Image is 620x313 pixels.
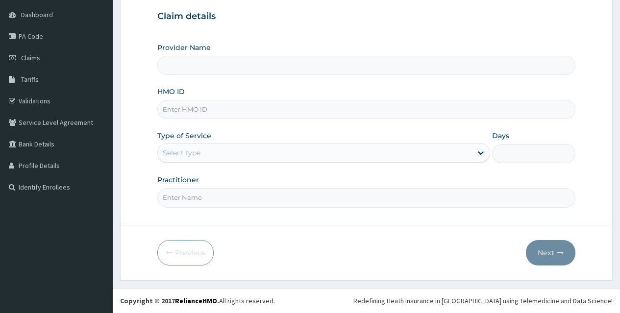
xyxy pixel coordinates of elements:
label: Practitioner [157,175,199,185]
div: Redefining Heath Insurance in [GEOGRAPHIC_DATA] using Telemedicine and Data Science! [353,296,613,306]
label: HMO ID [157,87,185,96]
button: Next [526,240,575,265]
div: Select type [163,148,200,158]
span: Claims [21,53,40,62]
strong: Copyright © 2017 . [120,296,219,305]
span: Tariffs [21,75,39,84]
button: Previous [157,240,214,265]
footer: All rights reserved. [113,288,620,313]
label: Days [492,131,509,141]
a: RelianceHMO [175,296,217,305]
span: Dashboard [21,10,53,19]
h3: Claim details [157,11,575,22]
input: Enter HMO ID [157,100,575,119]
label: Type of Service [157,131,211,141]
label: Provider Name [157,43,211,52]
input: Enter Name [157,188,575,207]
